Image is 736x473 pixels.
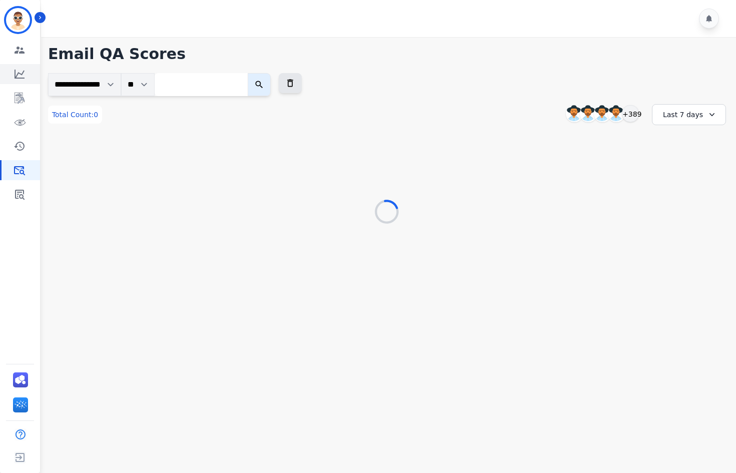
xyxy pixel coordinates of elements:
[622,105,639,122] div: +389
[94,111,98,119] span: 0
[48,106,102,124] div: Total Count:
[652,104,726,125] div: Last 7 days
[48,45,726,63] h1: Email QA Scores
[6,8,30,32] img: Bordered avatar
